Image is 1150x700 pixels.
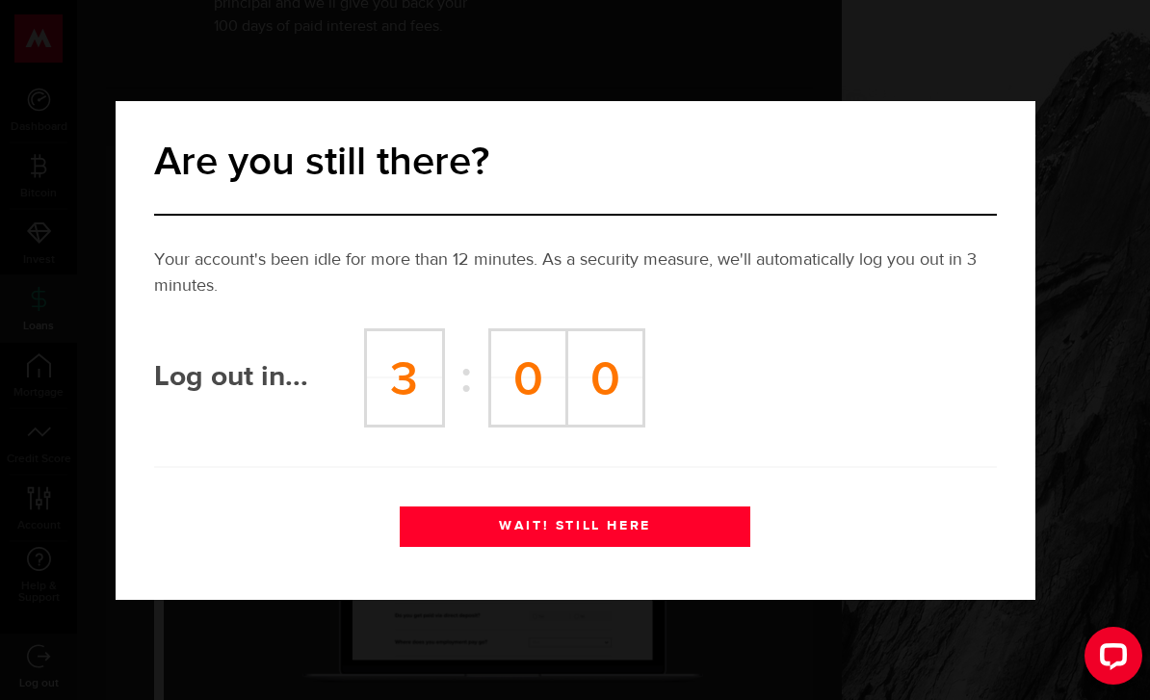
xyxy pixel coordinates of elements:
[154,247,997,299] p: Your account's been idle for more than 12 minutes. As a security measure, we'll automatically log...
[400,506,751,547] button: WAIT! STILL HERE
[489,329,566,426] td: 0
[443,329,489,426] td: :
[366,329,443,426] td: 3
[566,329,643,426] td: 0
[1069,619,1150,700] iframe: LiveChat chat widget
[154,138,997,188] h2: Are you still there?
[154,366,365,389] h2: Log out in...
